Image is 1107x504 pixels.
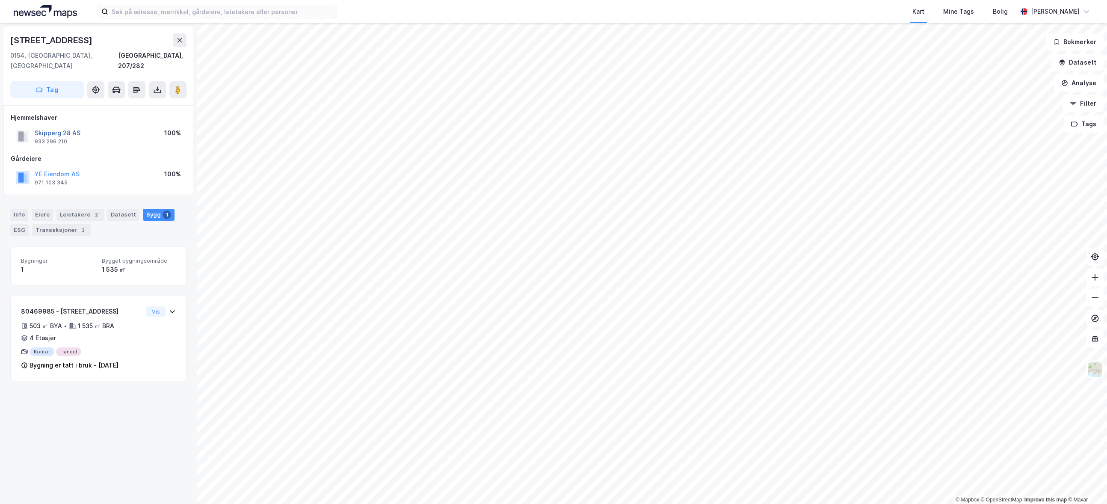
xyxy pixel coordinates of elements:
div: Info [10,209,28,221]
button: Datasett [1051,54,1104,71]
iframe: Chat Widget [1064,463,1107,504]
button: Analyse [1054,74,1104,92]
div: Leietakere [56,209,104,221]
a: OpenStreetMap [981,497,1022,503]
div: Hjemmelshaver [11,113,186,123]
div: ESG [10,224,29,236]
img: Z [1087,362,1103,378]
span: Bygget bygningsområde [102,257,176,264]
input: Søk på adresse, matrikkel, gårdeiere, leietakere eller personer [108,5,337,18]
div: 80469985 - [STREET_ADDRESS] [21,306,143,317]
div: Datasett [107,209,139,221]
div: Bygning er tatt i bruk - [DATE] [30,360,118,371]
div: 1 [21,264,95,275]
div: • [64,323,67,329]
div: Bolig [993,6,1008,17]
div: 100% [164,128,181,138]
div: 933 296 210 [35,138,67,145]
div: 3 [79,226,87,234]
div: Gårdeiere [11,154,186,164]
button: Bokmerker [1046,33,1104,50]
span: Bygninger [21,257,95,264]
a: Improve this map [1024,497,1067,503]
a: Mapbox [956,497,979,503]
div: [GEOGRAPHIC_DATA], 207/282 [118,50,186,71]
button: Tags [1064,116,1104,133]
div: Eiere [32,209,53,221]
button: Filter [1063,95,1104,112]
div: 4 Etasjer [30,333,56,343]
div: 1 535 ㎡ [102,264,176,275]
div: 1 535 ㎡ BRA [78,321,114,331]
div: [STREET_ADDRESS] [10,33,94,47]
div: 971 103 345 [35,179,68,186]
div: 2 [92,210,101,219]
img: logo.a4113a55bc3d86da70a041830d287a7e.svg [14,5,77,18]
div: Mine Tags [943,6,974,17]
div: Transaksjoner [32,224,91,236]
button: Tag [10,81,84,98]
div: 1 [163,210,171,219]
button: Vis [146,306,166,317]
div: 100% [164,169,181,179]
div: Kart [912,6,924,17]
div: 503 ㎡ BYA [30,321,62,331]
div: Bygg [143,209,175,221]
div: 0154, [GEOGRAPHIC_DATA], [GEOGRAPHIC_DATA] [10,50,118,71]
div: [PERSON_NAME] [1031,6,1080,17]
